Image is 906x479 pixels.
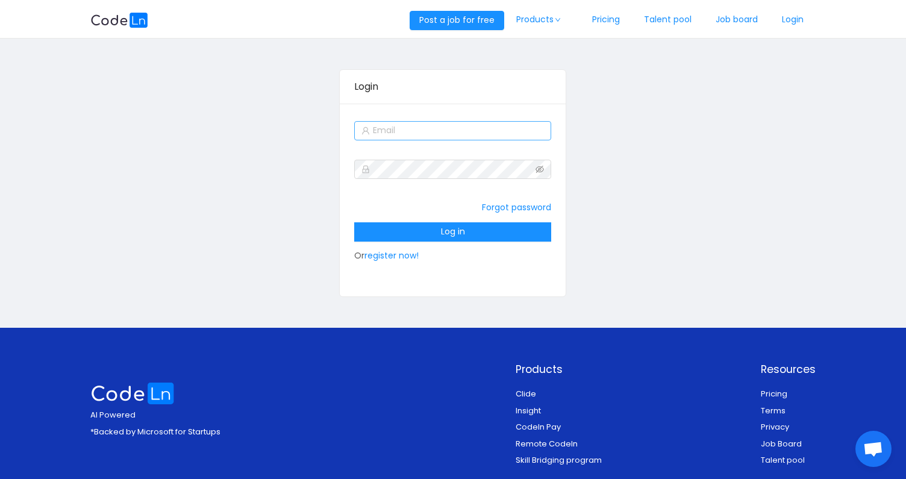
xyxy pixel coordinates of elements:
[761,388,787,399] a: Pricing
[516,438,578,449] a: Remote Codeln
[410,14,504,26] a: Post a job for free
[90,383,175,405] img: logo
[516,454,602,466] a: Skill Bridging program
[761,454,805,466] a: Talent pool
[90,13,148,28] img: logobg.f302741d.svg
[516,405,541,416] a: Insight
[536,165,544,174] i: icon: eye-invisible
[354,225,551,261] span: Or
[761,438,802,449] a: Job Board
[516,388,536,399] a: Clide
[361,165,370,174] i: icon: lock
[354,70,551,104] div: Login
[761,362,816,377] p: Resources
[554,17,561,23] i: icon: down
[761,405,786,416] a: Terms
[354,121,551,140] input: Email
[855,431,892,467] div: Ouvrir le chat
[364,249,419,261] a: register now!
[90,409,136,421] span: AI Powered
[354,222,551,242] button: Log in
[482,201,551,213] a: Forgot password
[361,127,370,135] i: icon: user
[516,421,561,433] a: Codeln Pay
[410,11,504,30] button: Post a job for free
[90,426,220,438] p: *Backed by Microsoft for Startups
[761,421,789,433] a: Privacy
[516,362,602,377] p: Products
